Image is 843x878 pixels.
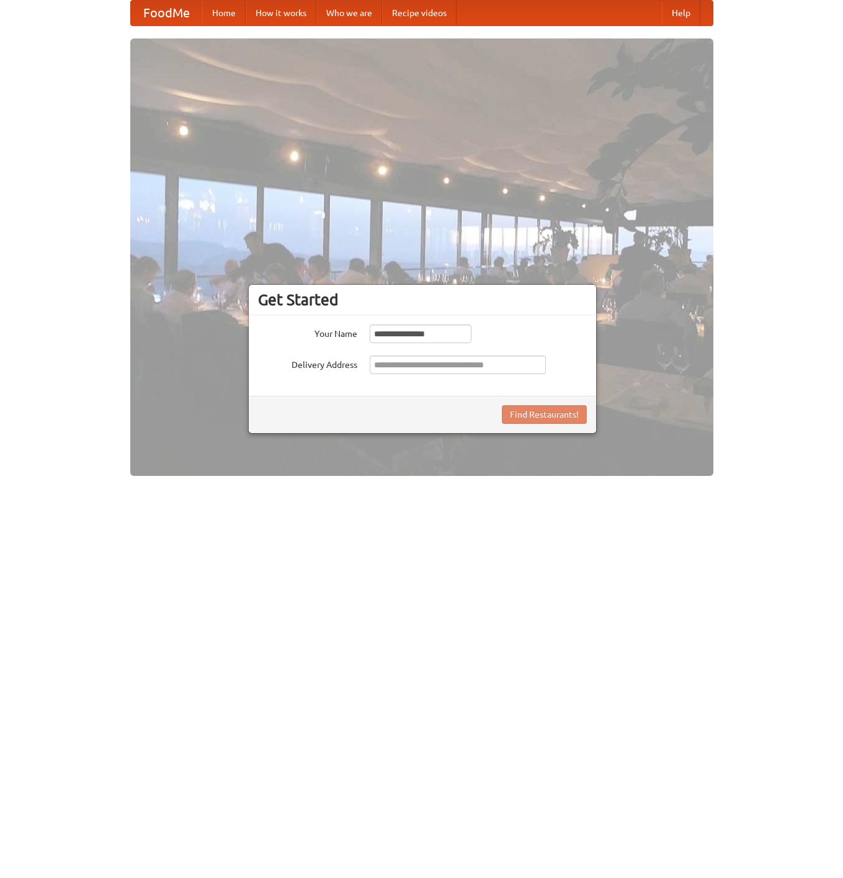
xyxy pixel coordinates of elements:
[382,1,457,25] a: Recipe videos
[202,1,246,25] a: Home
[502,405,587,424] button: Find Restaurants!
[246,1,316,25] a: How it works
[662,1,700,25] a: Help
[258,290,587,309] h3: Get Started
[258,325,357,340] label: Your Name
[316,1,382,25] a: Who we are
[131,1,202,25] a: FoodMe
[258,356,357,371] label: Delivery Address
